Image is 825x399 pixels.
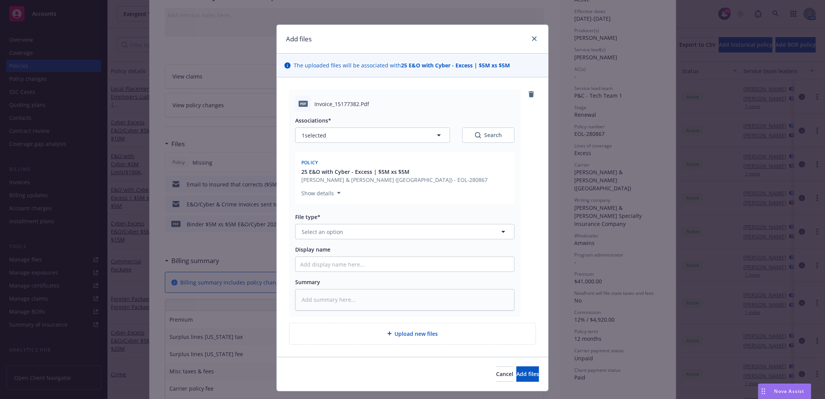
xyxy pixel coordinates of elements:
button: Show details [298,188,344,198]
div: Drag to move [759,384,768,399]
button: Nova Assist [758,384,811,399]
span: Select an option [302,228,343,236]
button: Select an option [295,224,514,239]
span: Nova Assist [774,388,805,394]
span: Policy [301,159,318,166]
span: 25 E&O with Cyber - Excess | $5M xs $5M [301,168,409,176]
button: 25 E&O with Cyber - Excess | $5M xs $5M [301,168,488,176]
span: [PERSON_NAME] & [PERSON_NAME] ([GEOGRAPHIC_DATA]) - EOL-280867 [301,176,488,184]
span: File type* [295,213,320,221]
